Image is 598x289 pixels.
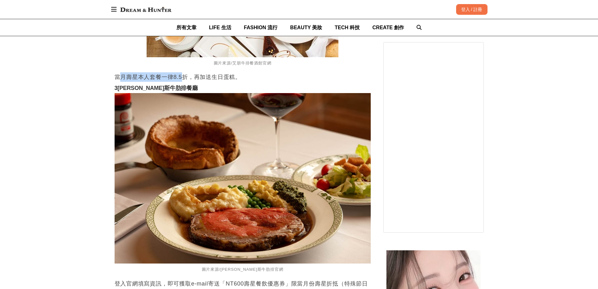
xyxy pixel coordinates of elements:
span: FASHION 流行 [244,25,278,30]
a: 所有文章 [176,19,197,36]
a: FASHION 流行 [244,19,278,36]
span: TECH 科技 [335,25,360,30]
img: 壽星優惠餐廳懶人包！10月壽星慶祝生日訂起來，當日免費＆當月優惠一次看！ [115,93,371,264]
p: 當月壽星本人套餐一律8.5折，再加送生日蛋糕。 [115,72,371,82]
span: CREATE 創作 [372,25,404,30]
span: 所有文章 [176,25,197,30]
span: BEAUTY 美妝 [290,25,322,30]
a: LIFE 生活 [209,19,231,36]
a: CREATE 創作 [372,19,404,36]
img: Dream & Hunter [117,4,175,15]
span: 圖片來源/艾朋牛排餐酒館官網 [214,61,272,65]
span: LIFE 生活 [209,25,231,30]
div: 登入 / 註冊 [456,4,488,15]
strong: 3[PERSON_NAME]斯牛肋排餐廳 [115,85,198,91]
a: TECH 科技 [335,19,360,36]
a: BEAUTY 美妝 [290,19,322,36]
span: 圖片來源/[PERSON_NAME]斯牛肋排官網 [202,267,283,272]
